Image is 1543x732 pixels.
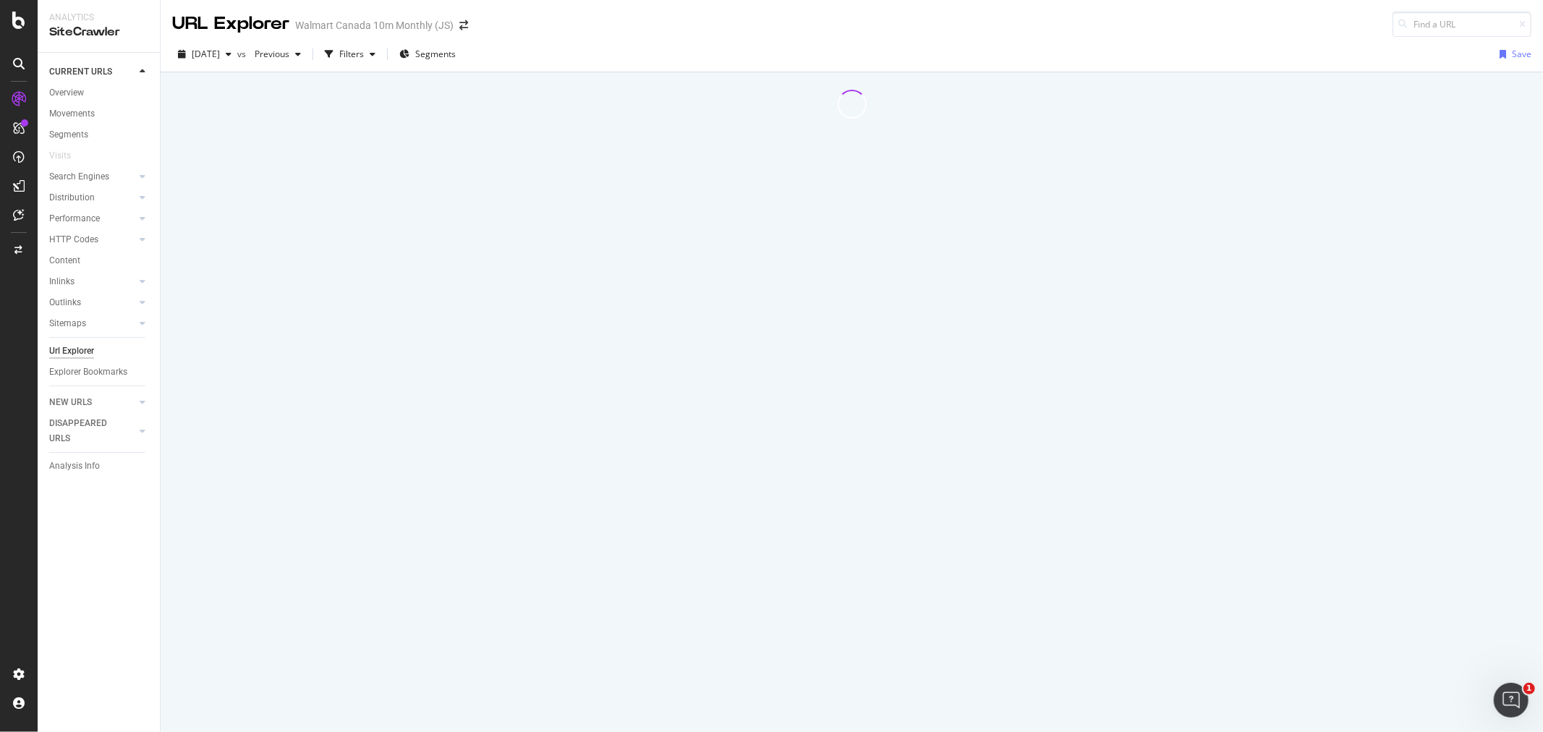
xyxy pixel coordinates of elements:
a: Segments [49,127,150,142]
button: Filters [319,43,381,66]
div: Inlinks [49,274,75,289]
span: 1 [1523,683,1535,694]
div: arrow-right-arrow-left [459,20,468,30]
div: SiteCrawler [49,24,148,41]
span: vs [237,48,249,60]
a: Url Explorer [49,344,150,359]
div: Overview [49,85,84,101]
button: [DATE] [172,43,237,66]
div: URL Explorer [172,12,289,36]
span: Segments [415,48,456,60]
a: Performance [49,211,135,226]
a: Analysis Info [49,459,150,474]
a: Visits [49,148,85,163]
div: Segments [49,127,88,142]
button: Previous [249,43,307,66]
div: Analytics [49,12,148,24]
div: Filters [339,48,364,60]
div: Movements [49,106,95,122]
button: Save [1494,43,1531,66]
div: HTTP Codes [49,232,98,247]
a: Movements [49,106,150,122]
a: Outlinks [49,295,135,310]
div: Visits [49,148,71,163]
a: HTTP Codes [49,232,135,247]
div: Distribution [49,190,95,205]
div: Analysis Info [49,459,100,474]
div: Performance [49,211,100,226]
div: Walmart Canada 10m Monthly (JS) [295,18,454,33]
div: CURRENT URLS [49,64,112,80]
div: Url Explorer [49,344,94,359]
a: Content [49,253,150,268]
a: Inlinks [49,274,135,289]
a: Search Engines [49,169,135,184]
a: Explorer Bookmarks [49,365,150,380]
div: Sitemaps [49,316,86,331]
button: Segments [394,43,462,66]
div: Outlinks [49,295,81,310]
iframe: Intercom live chat [1494,683,1529,718]
span: Previous [249,48,289,60]
div: Explorer Bookmarks [49,365,127,380]
div: Search Engines [49,169,109,184]
div: DISAPPEARED URLS [49,416,122,446]
a: Distribution [49,190,135,205]
div: Save [1512,48,1531,60]
div: Content [49,253,80,268]
a: CURRENT URLS [49,64,135,80]
a: Overview [49,85,150,101]
div: NEW URLS [49,395,92,410]
a: Sitemaps [49,316,135,331]
input: Find a URL [1393,12,1531,37]
span: 2025 Sep. 5th [192,48,220,60]
a: DISAPPEARED URLS [49,416,135,446]
a: NEW URLS [49,395,135,410]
